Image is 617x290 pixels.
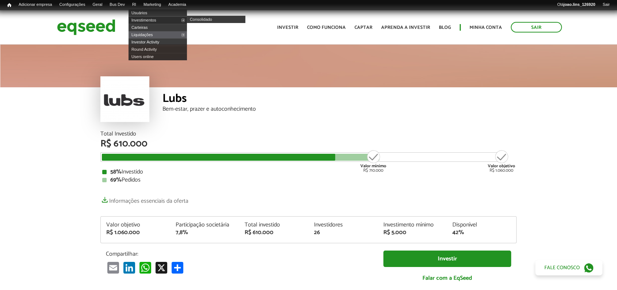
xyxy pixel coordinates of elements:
div: Investido [102,169,515,175]
div: R$ 5.000 [383,230,442,236]
a: Academia [165,2,190,8]
a: Geral [89,2,106,8]
a: Informações essenciais da oferta [100,194,188,204]
a: Sair [511,22,562,33]
a: WhatsApp [138,261,153,273]
div: Valor objetivo [106,222,165,228]
div: Total investido [245,222,303,228]
a: Investir [383,251,511,267]
span: Início [7,3,11,8]
a: X [154,261,169,273]
strong: Valor mínimo [360,163,386,169]
div: R$ 610.000 [100,139,517,149]
a: Início [4,2,15,9]
a: Falar com a EqSeed [383,271,511,286]
a: Sair [599,2,613,8]
div: R$ 610.000 [245,230,303,236]
div: Investimento mínimo [383,222,442,228]
a: Email [106,261,120,273]
div: 26 [314,230,372,236]
div: Total Investido [100,131,517,137]
div: Lubs [162,93,517,106]
div: R$ 710.000 [360,149,387,173]
a: RI [129,2,140,8]
strong: 58% [110,167,122,177]
a: Configurações [56,2,89,8]
a: Compartilhar [170,261,185,273]
a: Adicionar empresa [15,2,56,8]
strong: Valor objetivo [488,163,515,169]
strong: 69% [110,175,122,185]
a: Marketing [140,2,165,8]
a: Aprenda a investir [381,25,430,30]
a: Fale conosco [535,260,602,275]
a: Olájoao.lins_126920 [553,2,599,8]
div: Disponível [452,222,511,228]
p: Compartilhar: [106,251,372,257]
div: Investidores [314,222,372,228]
div: R$ 1.060.000 [106,230,165,236]
div: Bem-estar, prazer e autoconhecimento [162,106,517,112]
strong: joao.lins_126920 [563,2,595,7]
a: Blog [439,25,451,30]
div: Pedidos [102,177,515,183]
a: Bus Dev [106,2,129,8]
a: Captar [355,25,372,30]
div: R$ 1.060.000 [488,149,515,173]
div: Participação societária [176,222,234,228]
img: EqSeed [57,18,115,37]
a: LinkedIn [122,261,137,273]
a: Usuários [129,9,187,16]
a: Investir [277,25,298,30]
a: Minha conta [470,25,502,30]
div: 7,8% [176,230,234,236]
a: Como funciona [307,25,346,30]
div: 42% [452,230,511,236]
